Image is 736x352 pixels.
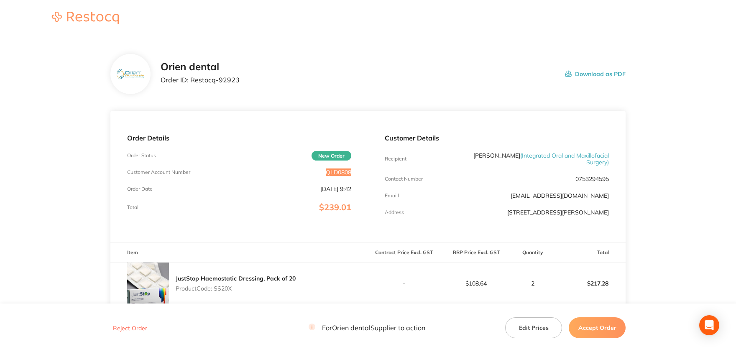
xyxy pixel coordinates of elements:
p: Order Status [127,153,156,158]
p: Product Code: SS20X [176,285,296,292]
p: Address [385,209,404,215]
th: RRP Price Excl. GST [440,243,512,263]
th: Total [554,243,626,263]
p: Recipient [385,156,406,162]
th: Item [110,243,368,263]
img: cnd1a29qZg [127,263,169,304]
button: Reject Order [110,324,150,332]
p: $108.64 [440,280,511,287]
p: Emaill [385,193,399,199]
p: [STREET_ADDRESS][PERSON_NAME] [507,209,609,216]
p: $217.28 [554,273,625,293]
a: [EMAIL_ADDRESS][DOMAIN_NAME] [511,192,609,199]
span: $239.01 [319,202,351,212]
button: Edit Prices [505,317,562,338]
p: [DATE] 9:42 [320,186,351,192]
span: ( Integrated Oral and Maxillofacial Surgery ) [520,152,609,166]
p: QLD0808 [326,169,351,176]
img: eTEwcnBkag [117,69,144,79]
p: Customer Account Number [127,169,190,175]
p: [PERSON_NAME] [460,152,609,166]
span: New Order [312,151,351,161]
p: 0753294595 [575,176,609,182]
a: JustStop Haemostatic Dressing, Pack of 20 [176,275,296,282]
p: Customer Details [385,134,609,142]
p: Contact Number [385,176,423,182]
button: Download as PDF [565,61,626,87]
div: Open Intercom Messenger [699,315,719,335]
p: Order ID: Restocq- 92923 [161,76,240,84]
p: - [368,280,440,287]
a: Restocq logo [43,12,127,26]
h2: Orien dental [161,61,240,73]
p: For Orien dental Supplier to action [309,324,425,332]
p: 2 [513,280,553,287]
p: Order Date [127,186,153,192]
th: Quantity [512,243,554,263]
img: Restocq logo [43,12,127,24]
p: Order Details [127,134,351,142]
p: Total [127,204,138,210]
button: Accept Order [569,317,626,338]
th: Contract Price Excl. GST [368,243,440,263]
